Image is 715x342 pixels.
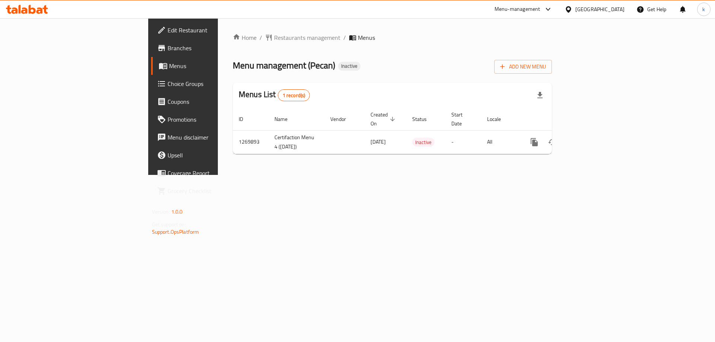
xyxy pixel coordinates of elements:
[239,115,253,124] span: ID
[151,128,268,146] a: Menu disclaimer
[702,5,705,13] span: k
[338,63,360,69] span: Inactive
[168,133,262,142] span: Menu disclaimer
[265,33,340,42] a: Restaurants management
[168,169,262,178] span: Coverage Report
[330,115,356,124] span: Vendor
[233,108,603,154] table: enhanced table
[358,33,375,42] span: Menus
[152,227,199,237] a: Support.OpsPlatform
[168,26,262,35] span: Edit Restaurant
[171,207,183,217] span: 1.0.0
[151,39,268,57] a: Branches
[343,33,346,42] li: /
[487,115,511,124] span: Locale
[151,111,268,128] a: Promotions
[371,110,397,128] span: Created On
[451,110,472,128] span: Start Date
[481,130,519,154] td: All
[151,57,268,75] a: Menus
[169,61,262,70] span: Menus
[525,133,543,151] button: more
[338,62,360,71] div: Inactive
[274,115,297,124] span: Name
[151,182,268,200] a: Grocery Checklist
[239,89,310,101] h2: Menus List
[151,146,268,164] a: Upsell
[151,75,268,93] a: Choice Groups
[274,33,340,42] span: Restaurants management
[543,133,561,151] button: Change Status
[233,57,335,74] span: Menu management ( Pecan )
[268,130,324,154] td: Certifaction Menu 4 ([DATE])
[168,97,262,106] span: Coupons
[168,44,262,52] span: Branches
[575,5,625,13] div: [GEOGRAPHIC_DATA]
[168,115,262,124] span: Promotions
[233,33,552,42] nav: breadcrumb
[371,137,386,147] span: [DATE]
[152,220,186,229] span: Get support on:
[152,207,170,217] span: Version:
[278,92,310,99] span: 1 record(s)
[412,138,435,147] span: Inactive
[519,108,603,131] th: Actions
[531,86,549,104] div: Export file
[412,115,436,124] span: Status
[445,130,481,154] td: -
[168,151,262,160] span: Upsell
[151,21,268,39] a: Edit Restaurant
[494,60,552,74] button: Add New Menu
[168,79,262,88] span: Choice Groups
[168,186,262,195] span: Grocery Checklist
[151,164,268,182] a: Coverage Report
[151,93,268,111] a: Coupons
[500,62,546,71] span: Add New Menu
[495,5,540,14] div: Menu-management
[278,89,310,101] div: Total records count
